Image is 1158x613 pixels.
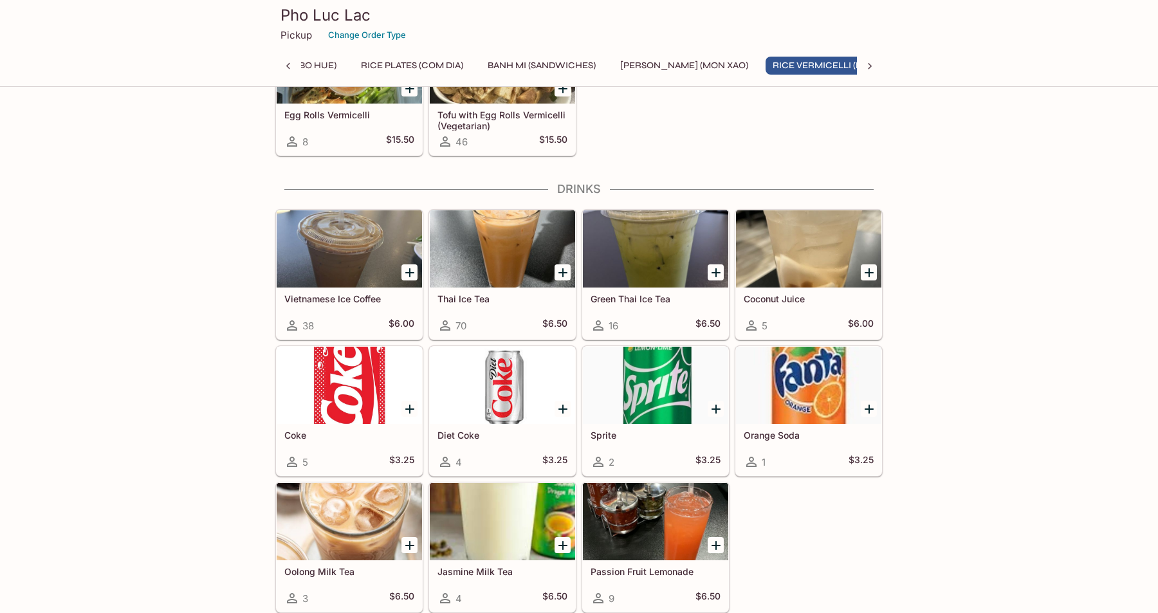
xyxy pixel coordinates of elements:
[430,26,575,104] div: Tofu with Egg Rolls Vermicelli (Vegetarian)
[542,454,567,470] h5: $3.25
[849,454,874,470] h5: $3.25
[284,430,414,441] h5: Coke
[766,57,885,75] button: Rice Vermicelli (Bun)
[555,80,571,96] button: Add Tofu with Egg Rolls Vermicelli (Vegetarian)
[555,264,571,280] button: Add Thai Ice Tea
[430,483,575,560] div: Jasmine Milk Tea
[861,401,877,417] button: Add Orange Soda
[401,80,418,96] button: Add Egg Rolls Vermicelli
[455,456,462,468] span: 4
[591,566,721,577] h5: Passion Fruit Lemonade
[762,320,767,332] span: 5
[582,482,729,612] a: Passion Fruit Lemonade9$6.50
[591,293,721,304] h5: Green Thai Ice Tea
[302,592,308,605] span: 3
[276,482,423,612] a: Oolong Milk Tea3$6.50
[302,456,308,468] span: 5
[430,347,575,424] div: Diet Coke
[275,182,883,196] h4: Drinks
[280,29,312,41] p: Pickup
[389,590,414,606] h5: $6.50
[695,318,721,333] h5: $6.50
[542,318,567,333] h5: $6.50
[284,109,414,120] h5: Egg Rolls Vermicelli
[695,590,721,606] h5: $6.50
[302,136,308,148] span: 8
[455,320,466,332] span: 70
[401,537,418,553] button: Add Oolong Milk Tea
[277,483,422,560] div: Oolong Milk Tea
[735,346,882,476] a: Orange Soda1$3.25
[455,592,462,605] span: 4
[277,26,422,104] div: Egg Rolls Vermicelli
[582,210,729,340] a: Green Thai Ice Tea16$6.50
[429,482,576,612] a: Jasmine Milk Tea4$6.50
[583,483,728,560] div: Passion Fruit Lemonade
[322,25,412,45] button: Change Order Type
[280,5,878,25] h3: Pho Luc Lac
[481,57,603,75] button: Banh Mi (Sandwiches)
[455,136,468,148] span: 46
[861,264,877,280] button: Add Coconut Juice
[429,346,576,476] a: Diet Coke4$3.25
[389,454,414,470] h5: $3.25
[437,430,567,441] h5: Diet Coke
[354,57,470,75] button: Rice Plates (Com Dia)
[284,293,414,304] h5: Vietnamese Ice Coffee
[583,347,728,424] div: Sprite
[277,210,422,288] div: Vietnamese Ice Coffee
[555,401,571,417] button: Add Diet Coke
[277,347,422,424] div: Coke
[695,454,721,470] h5: $3.25
[276,346,423,476] a: Coke5$3.25
[708,401,724,417] button: Add Sprite
[735,210,882,340] a: Coconut Juice5$6.00
[437,293,567,304] h5: Thai Ice Tea
[583,210,728,288] div: Green Thai Ice Tea
[430,210,575,288] div: Thai Ice Tea
[591,430,721,441] h5: Sprite
[582,346,729,476] a: Sprite2$3.25
[401,264,418,280] button: Add Vietnamese Ice Coffee
[609,320,618,332] span: 16
[708,264,724,280] button: Add Green Thai Ice Tea
[302,320,314,332] span: 38
[276,26,423,156] a: Egg Rolls Vermicelli8$15.50
[284,566,414,577] h5: Oolong Milk Tea
[276,210,423,340] a: Vietnamese Ice Coffee38$6.00
[744,430,874,441] h5: Orange Soda
[429,210,576,340] a: Thai Ice Tea70$6.50
[437,566,567,577] h5: Jasmine Milk Tea
[429,26,576,156] a: Tofu with Egg Rolls Vermicelli (Vegetarian)46$15.50
[401,401,418,417] button: Add Coke
[386,134,414,149] h5: $15.50
[848,318,874,333] h5: $6.00
[542,590,567,606] h5: $6.50
[389,318,414,333] h5: $6.00
[744,293,874,304] h5: Coconut Juice
[762,456,766,468] span: 1
[539,134,567,149] h5: $15.50
[736,210,881,288] div: Coconut Juice
[613,57,755,75] button: [PERSON_NAME] (Mon Xao)
[555,537,571,553] button: Add Jasmine Milk Tea
[736,347,881,424] div: Orange Soda
[609,456,614,468] span: 2
[609,592,614,605] span: 9
[437,109,567,131] h5: Tofu with Egg Rolls Vermicelli (Vegetarian)
[708,537,724,553] button: Add Passion Fruit Lemonade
